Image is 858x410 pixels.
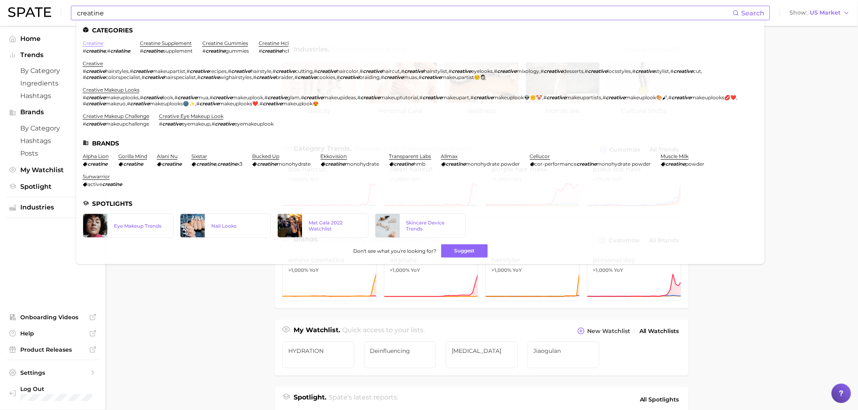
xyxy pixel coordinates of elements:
[414,161,426,167] span: hmb
[6,90,99,102] a: Hashtags
[6,32,99,45] a: Home
[452,348,512,354] span: [MEDICAL_DATA]
[83,40,103,46] a: creatine
[381,74,384,80] span: #
[314,68,317,74] span: #
[640,395,679,404] span: All Spotlights
[83,153,109,159] a: alpha lion
[20,314,85,321] span: Onboarding Videos
[164,74,196,80] span: hairspecialist
[637,326,681,337] a: All Watchlists
[442,94,470,100] span: makeupart
[587,328,630,335] span: New Watchlist
[262,48,282,54] em: creatine
[83,68,749,80] div: , , , , , , , , , , , , , , , , , , , , ,
[390,267,410,273] span: >1,000%
[20,346,85,353] span: Product Releases
[190,68,209,74] em: creative
[671,68,674,74] span: #
[471,94,474,100] span: #
[83,27,758,34] li: Categories
[452,68,472,74] em: creative
[345,161,380,167] span: monohydrate
[577,161,597,167] em: creatine
[20,35,85,43] span: Home
[672,94,691,100] em: creative
[535,161,577,167] span: cor-performance
[294,393,326,406] h1: Spotlight.
[411,267,420,273] span: YoY
[6,180,99,193] a: Spotlight
[105,74,140,80] span: colorspecialist
[83,140,758,147] li: Brands
[309,220,361,232] div: Met Gala 2022 Watchlist
[666,161,686,167] em: creatine
[788,8,852,18] button: ShowUS Market
[272,68,276,74] span: #
[6,344,99,356] a: Product Releases
[127,100,130,107] span: #
[83,94,749,107] div: , , , , , , , , , , , , , , ,
[494,68,498,74] span: #
[449,68,452,74] span: #
[102,181,122,187] em: creatine
[353,248,436,254] span: Don't see what you're looking for?
[140,94,143,100] span: #
[6,135,99,147] a: Hashtags
[105,94,139,100] span: makeuplooks
[513,267,522,273] span: YoY
[6,311,99,323] a: Onboarding Videos
[220,74,252,80] span: wighairstyles
[282,251,377,301] a: emina cosmetics>1,000% YoY
[790,11,808,15] span: Show
[86,121,105,127] em: creative
[20,137,85,145] span: Hashtags
[446,342,518,368] a: [MEDICAL_DATA]
[383,68,400,74] span: haircut
[587,251,682,301] a: personal day>1,000% YoY
[88,161,107,167] em: creatine
[110,48,130,54] em: créatine
[219,100,258,107] span: makeuplooks❤️
[225,48,249,54] span: gummies
[693,68,701,74] span: cut
[180,214,271,238] a: Nail Looks
[123,161,143,167] em: creatine
[86,48,106,54] em: creatine
[375,214,466,238] a: Skincare Device Trends
[215,121,234,127] em: creative
[152,68,185,74] span: makeupartist
[145,74,164,80] em: creative
[20,369,85,376] span: Settings
[544,94,547,100] span: #
[530,153,550,159] a: cellucor
[197,74,200,80] span: #
[86,100,105,107] em: creative
[83,200,758,207] li: Spotlights
[6,201,99,214] button: Industries
[6,383,99,404] a: Log out. Currently logged in with e-mail lauren.alexander@emersongroup.com.
[234,121,274,127] span: eyemakeuplook
[547,94,566,100] em: creative
[210,94,213,100] span: #
[257,161,277,167] em: creatine
[6,122,99,135] a: by Category
[259,48,262,54] span: #
[636,68,655,74] em: creative
[301,94,304,100] span: #
[86,94,105,100] em: creative
[544,68,564,74] em: creative
[107,48,110,54] span: #
[143,94,163,100] em: creative
[282,342,354,368] a: HYDRATION
[174,94,178,100] span: #
[384,74,404,80] em: creative
[159,121,162,127] span: #
[196,100,199,107] span: #
[20,51,85,59] span: Trends
[588,68,608,74] em: creative
[105,68,129,74] span: hairstyles
[401,68,405,74] span: #
[143,48,163,54] em: creatine
[260,100,263,107] span: #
